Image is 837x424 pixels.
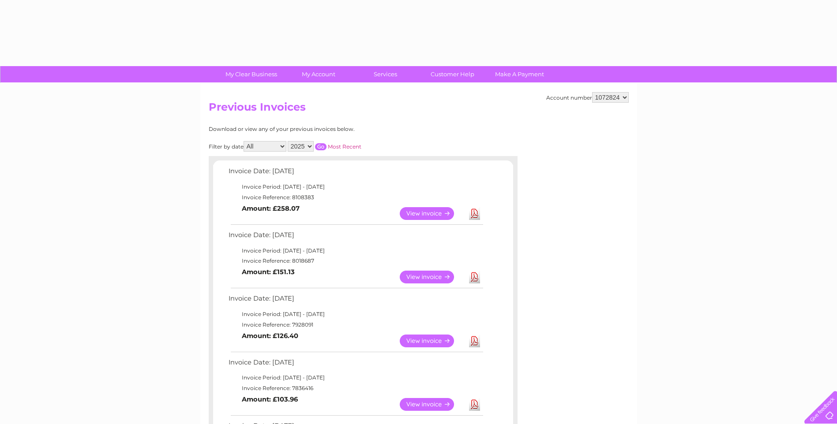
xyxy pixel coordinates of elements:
[242,395,298,403] b: Amount: £103.96
[226,383,484,394] td: Invoice Reference: 7836416
[349,66,422,82] a: Services
[226,245,484,256] td: Invoice Period: [DATE] - [DATE]
[209,101,629,118] h2: Previous Invoices
[483,66,556,82] a: Make A Payment
[226,357,484,373] td: Invoice Date: [DATE]
[226,182,484,192] td: Invoice Period: [DATE] - [DATE]
[469,398,480,411] a: Download
[242,205,300,212] b: Amount: £258.07
[226,256,484,266] td: Invoice Reference: 8018687
[242,332,298,340] b: Amount: £126.40
[209,126,440,132] div: Download or view any of your previous invoices below.
[226,372,484,383] td: Invoice Period: [DATE] - [DATE]
[328,143,361,150] a: Most Recent
[400,335,465,347] a: View
[400,271,465,283] a: View
[416,66,489,82] a: Customer Help
[400,207,465,220] a: View
[469,271,480,283] a: Download
[226,309,484,320] td: Invoice Period: [DATE] - [DATE]
[226,192,484,203] td: Invoice Reference: 8108383
[546,92,629,103] div: Account number
[215,66,288,82] a: My Clear Business
[282,66,355,82] a: My Account
[469,335,480,347] a: Download
[209,141,440,152] div: Filter by date
[400,398,465,411] a: View
[226,320,484,330] td: Invoice Reference: 7928091
[226,293,484,309] td: Invoice Date: [DATE]
[242,268,295,276] b: Amount: £151.13
[469,207,480,220] a: Download
[226,229,484,245] td: Invoice Date: [DATE]
[226,165,484,182] td: Invoice Date: [DATE]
